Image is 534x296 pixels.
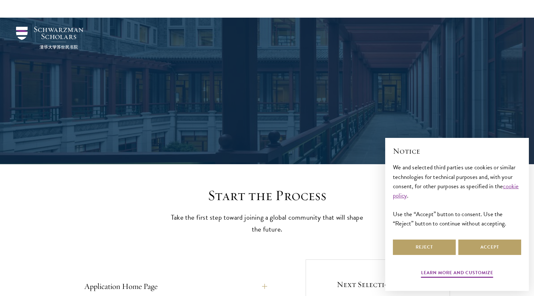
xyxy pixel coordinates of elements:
img: Schwarzman Scholars [16,27,83,49]
h5: Next Selection Cycle [324,279,432,290]
a: cookie policy [393,182,519,200]
button: Application Home Page [84,279,267,294]
button: Learn more and customize [421,269,493,279]
button: Reject [393,240,456,255]
h2: Notice [393,146,521,156]
button: Accept [458,240,521,255]
p: Take the first step toward joining a global community that will shape the future. [168,212,367,235]
div: We and selected third parties use cookies or similar technologies for technical purposes and, wit... [393,163,521,228]
h2: Start the Process [168,187,367,205]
